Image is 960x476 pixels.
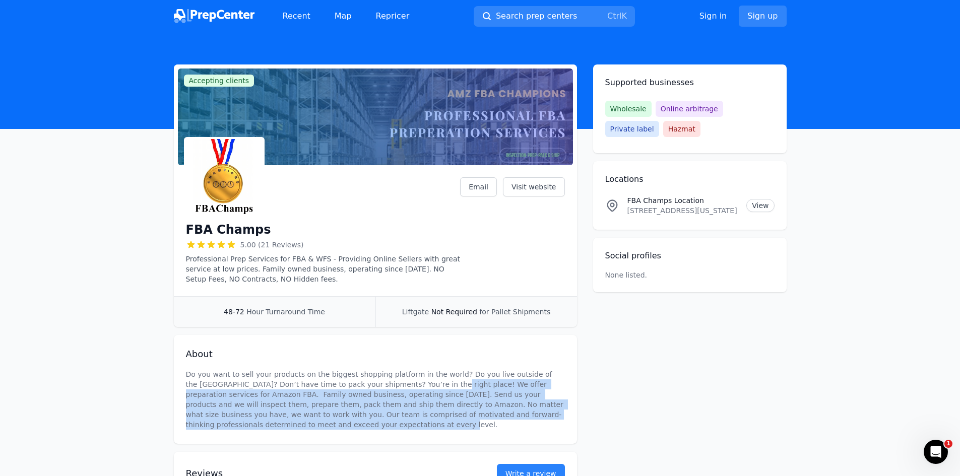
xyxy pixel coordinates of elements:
img: PrepCenter [174,9,254,23]
h2: Locations [605,173,775,185]
h2: About [186,347,565,361]
span: 1 [944,440,952,448]
p: None listed. [605,270,648,280]
p: FBA Champs Location [627,195,739,206]
h2: Supported businesses [605,77,775,89]
p: Do you want to sell your products on the biggest shopping platform in the world? Do you live outs... [186,369,565,430]
a: Visit website [503,177,565,196]
iframe: Intercom live chat [924,440,948,464]
a: Sign up [739,6,786,27]
p: Professional Prep Services for FBA & WFS - Providing Online Sellers with great service at low pri... [186,254,461,284]
span: Online arbitrage [656,101,723,117]
span: for Pallet Shipments [479,308,550,316]
p: [STREET_ADDRESS][US_STATE] [627,206,739,216]
a: View [746,199,774,212]
img: FBA Champs [186,139,263,216]
span: 48-72 [224,308,244,316]
span: Liftgate [402,308,429,316]
span: Not Required [431,308,477,316]
kbd: Ctrl [607,11,621,21]
span: 5.00 (21 Reviews) [240,240,304,250]
span: Search prep centers [496,10,577,22]
a: Map [327,6,360,26]
span: Private label [605,121,659,137]
h1: FBA Champs [186,222,271,238]
span: Hazmat [663,121,700,137]
button: Search prep centersCtrlK [474,6,635,27]
a: Recent [275,6,318,26]
a: Email [460,177,497,196]
a: Repricer [368,6,418,26]
span: Accepting clients [184,75,254,87]
h2: Social profiles [605,250,775,262]
span: Wholesale [605,101,652,117]
a: Sign in [699,10,727,22]
kbd: K [621,11,627,21]
span: Hour Turnaround Time [246,308,325,316]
